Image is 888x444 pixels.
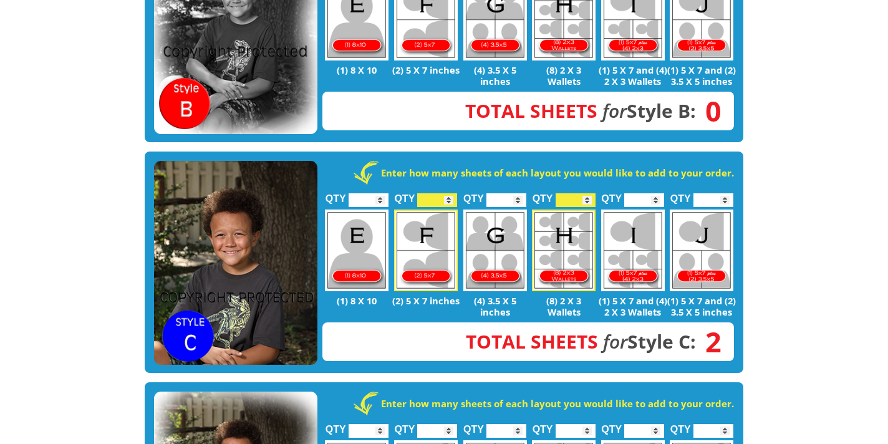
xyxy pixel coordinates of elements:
[533,180,553,210] label: QTY
[394,180,415,210] label: QTY
[392,64,461,75] p: (2) 5 X 7 inches
[154,161,317,365] img: STYLE C
[326,180,346,210] label: QTY
[667,64,736,87] p: (1) 5 X 7 and (2) 3.5 X 5 inches
[466,329,598,354] span: Total Sheets
[392,295,461,306] p: (2) 5 X 7 inches
[529,295,599,317] p: (8) 2 X 3 Wallets
[670,410,691,441] label: QTY
[463,410,484,441] label: QTY
[532,210,596,291] img: H
[381,166,734,179] strong: Enter how many sheets of each layout you would like to add to your order.
[696,104,721,118] span: 0
[529,64,599,87] p: (8) 2 X 3 Wallets
[696,335,721,349] span: 2
[460,295,529,317] p: (4) 3.5 X 5 inches
[322,64,392,75] p: (1) 8 X 10
[394,410,415,441] label: QTY
[381,397,734,410] strong: Enter how many sheets of each layout you would like to add to your order.
[602,98,627,123] em: for
[460,64,529,87] p: (4) 3.5 X 5 inches
[670,210,733,291] img: J
[463,180,484,210] label: QTY
[465,98,696,123] strong: Style B:
[598,295,667,317] p: (1) 5 X 7 and (4) 2 X 3 Wallets
[325,210,388,291] img: E
[533,410,553,441] label: QTY
[670,180,691,210] label: QTY
[601,410,622,441] label: QTY
[601,180,622,210] label: QTY
[463,210,527,291] img: G
[465,98,597,123] span: Total Sheets
[601,210,665,291] img: I
[667,295,736,317] p: (1) 5 X 7 and (2) 3.5 X 5 inches
[466,329,696,354] strong: Style C:
[322,295,392,306] p: (1) 8 X 10
[598,64,667,87] p: (1) 5 X 7 and (4) 2 X 3 Wallets
[326,410,346,441] label: QTY
[394,210,458,291] img: F
[603,329,627,354] em: for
